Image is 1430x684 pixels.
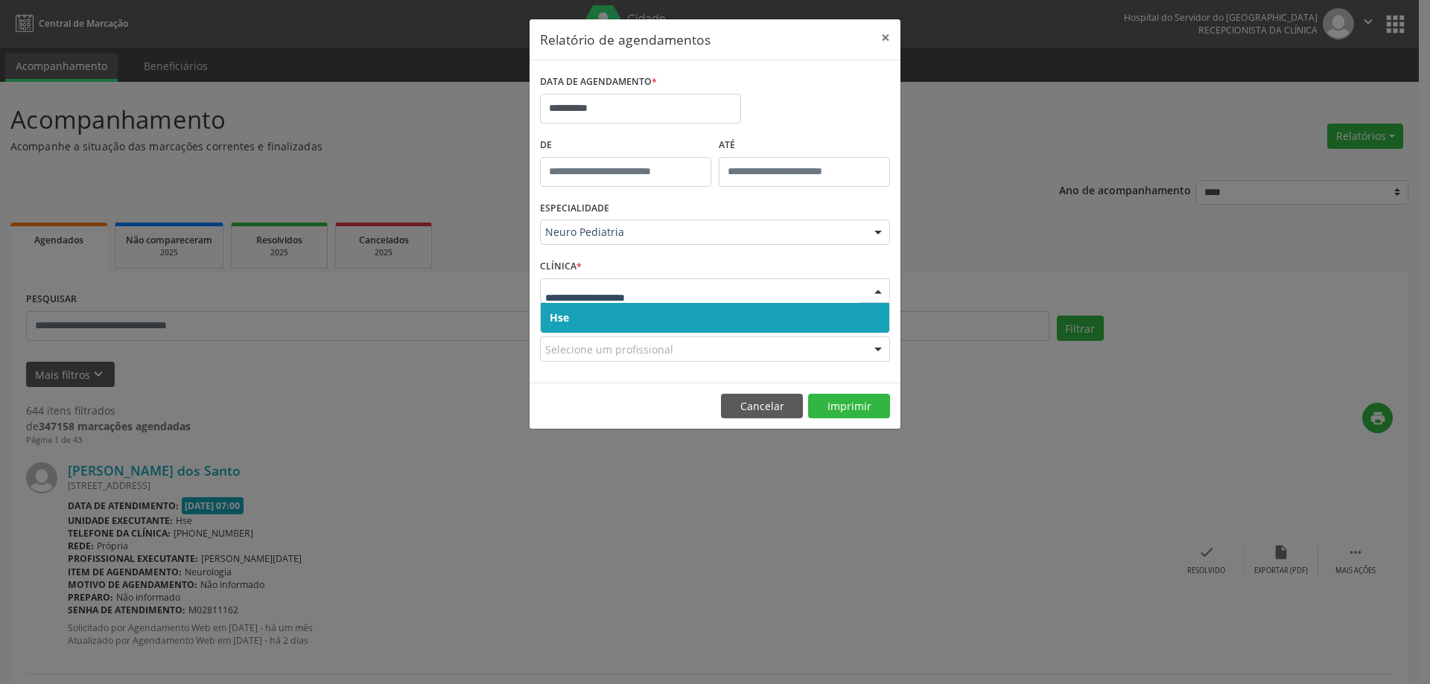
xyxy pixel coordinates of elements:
[540,71,657,94] label: DATA DE AGENDAMENTO
[871,19,900,56] button: Close
[808,394,890,419] button: Imprimir
[545,342,673,357] span: Selecione um profissional
[721,394,803,419] button: Cancelar
[550,310,569,325] span: Hse
[545,225,859,240] span: Neuro Pediatria
[540,134,711,157] label: De
[540,30,711,49] h5: Relatório de agendamentos
[540,255,582,278] label: CLÍNICA
[719,134,890,157] label: ATÉ
[540,197,609,220] label: ESPECIALIDADE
